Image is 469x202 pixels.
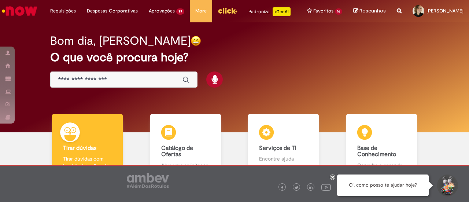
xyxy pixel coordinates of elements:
span: Requisições [50,7,76,15]
img: logo_footer_linkedin.png [309,186,313,190]
img: click_logo_yellow_360x200.png [218,5,237,16]
img: logo_footer_twitter.png [295,186,298,190]
img: logo_footer_facebook.png [280,186,284,190]
a: Rascunhos [353,8,386,15]
div: Oi, como posso te ajudar hoje? [337,175,429,196]
b: Base de Conhecimento [357,144,396,158]
span: 16 [335,8,342,15]
p: Consulte e aprenda [357,162,406,169]
span: Aprovações [149,7,175,15]
p: Tirar dúvidas com Lupi Assist e Gen Ai [63,155,112,170]
span: 99 [176,8,184,15]
img: happy-face.png [191,36,201,46]
h2: O que você procura hoje? [50,51,418,64]
p: Abra uma solicitação [161,162,210,169]
b: Catálogo de Ofertas [161,144,193,158]
a: Catálogo de Ofertas Abra uma solicitação [137,114,235,177]
span: Despesas Corporativas [87,7,138,15]
b: Serviços de TI [259,144,296,152]
h2: Bom dia, [PERSON_NAME] [50,34,191,47]
a: Base de Conhecimento Consulte e aprenda [333,114,431,177]
button: Iniciar Conversa de Suporte [436,175,458,197]
img: logo_footer_youtube.png [321,182,331,192]
a: Tirar dúvidas Tirar dúvidas com Lupi Assist e Gen Ai [38,114,137,177]
p: +GenAi [273,7,291,16]
img: logo_footer_ambev_rotulo_gray.png [127,173,169,188]
img: ServiceNow [1,4,38,18]
span: Rascunhos [359,7,386,14]
b: Tirar dúvidas [63,144,96,152]
span: More [195,7,207,15]
p: Encontre ajuda [259,155,308,162]
span: Favoritos [313,7,333,15]
a: Serviços de TI Encontre ajuda [234,114,333,177]
span: [PERSON_NAME] [426,8,464,14]
div: Padroniza [248,7,291,16]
